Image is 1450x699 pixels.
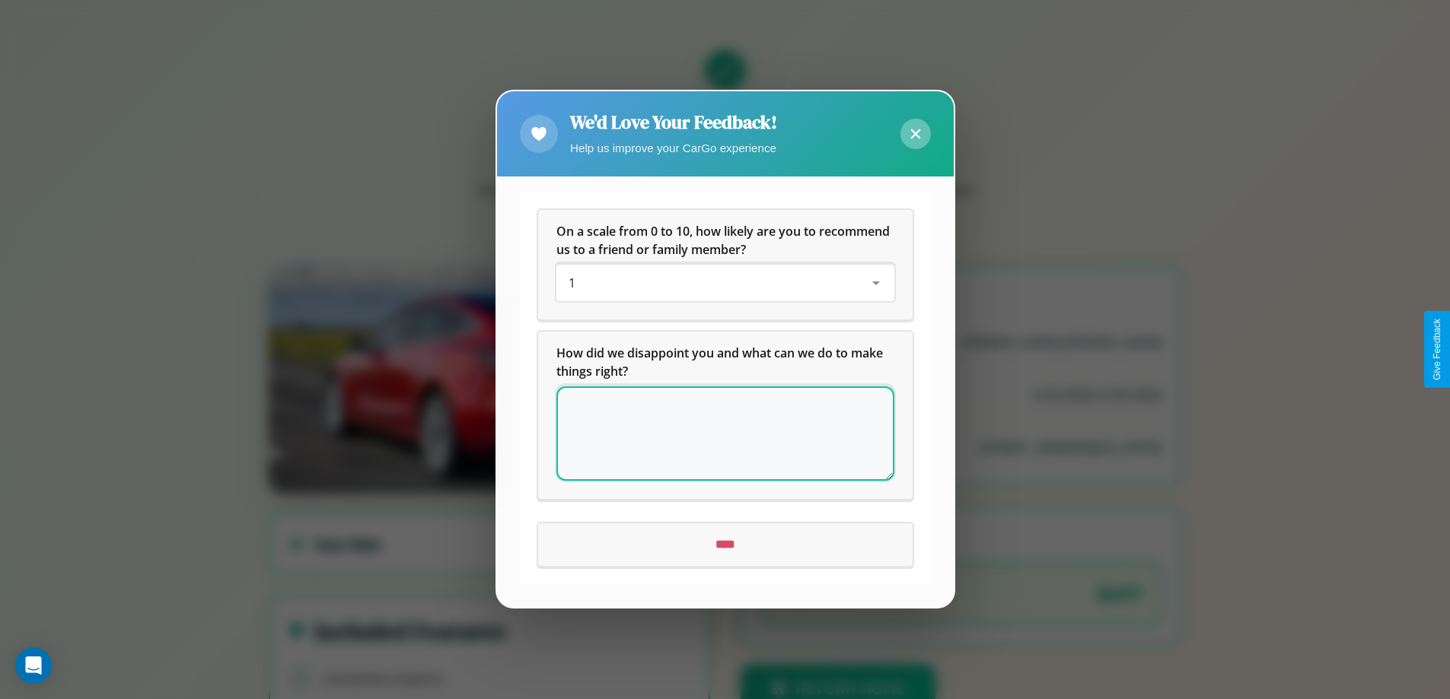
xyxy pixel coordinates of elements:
[1432,319,1442,380] div: Give Feedback
[556,265,894,302] div: On a scale from 0 to 10, how likely are you to recommend us to a friend or family member?
[556,345,886,380] span: How did we disappoint you and what can we do to make things right?
[556,223,894,259] h5: On a scale from 0 to 10, how likely are you to recommend us to a friend or family member?
[570,110,777,135] h2: We'd Love Your Feedback!
[570,138,777,158] p: Help us improve your CarGo experience
[569,275,575,292] span: 1
[538,211,913,320] div: On a scale from 0 to 10, how likely are you to recommend us to a friend or family member?
[556,224,893,259] span: On a scale from 0 to 10, how likely are you to recommend us to a friend or family member?
[15,647,52,684] div: Open Intercom Messenger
